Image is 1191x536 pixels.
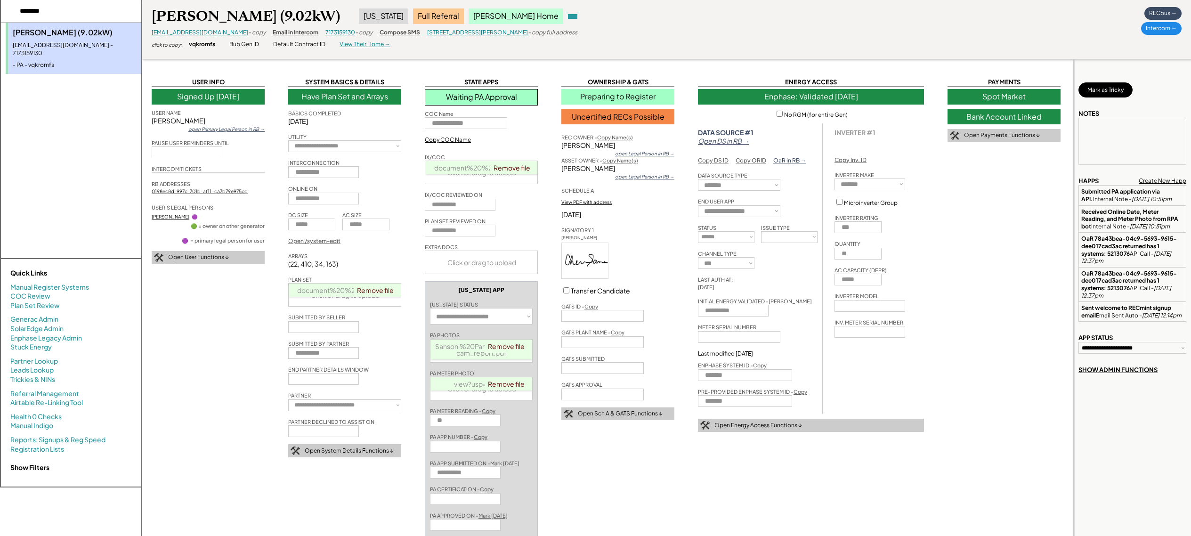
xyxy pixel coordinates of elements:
div: [US_STATE] [359,8,408,24]
div: [PERSON_NAME] [152,116,265,126]
div: [PERSON_NAME] (9.02kW) [13,27,137,38]
div: ASSET OWNER - [561,157,638,164]
div: USER INFO [152,78,265,87]
div: open Legal Person in RB → [615,173,674,180]
div: INITIAL ENERGY VALIDATED - [698,298,812,305]
strong: Received Online Date, Meter Reading, and Meter Photo from RPA bot [1081,208,1179,230]
a: Trickies & NINs [10,375,55,384]
a: Stuck Energy [10,342,52,352]
a: [PERSON_NAME] [152,214,189,219]
u: Copy [794,389,807,395]
div: ENPHASE SYSTEM ID - [698,362,767,369]
a: 7173159130 [325,29,355,36]
u: Copy [482,408,495,414]
u: Copy [474,434,487,440]
div: COC Name [425,110,454,117]
div: DC SIZE [288,211,308,219]
div: [PERSON_NAME] [561,141,674,150]
div: (22, 410, 34, 163) [288,260,338,269]
img: EDJgwIABAwYMGDBgwIABAwYMGDBgwIABAwYMGDBgwIABAwYMGDBgwIABAwYMGDBgwIABAwYMGDBgwIABAwYMGDBgwIABAwYMG... [562,243,608,278]
div: [PERSON_NAME] [561,235,608,241]
u: Copy Name(s) [602,157,638,163]
div: EXTRA DOCS [425,244,458,251]
div: SCHEDULE A [561,187,594,194]
div: SHOW ADMIN FUNCTIONS [1078,365,1158,374]
div: - PA - vqkromfs [13,61,137,69]
div: View PDF with address [561,199,612,205]
div: INVERTER RATING [835,214,878,221]
u: Mark [DATE] [478,512,508,519]
a: Registration Lists [10,445,64,454]
a: Manual Indigo [10,421,53,430]
a: Reports: Signups & Reg Speed [10,435,105,445]
div: PAYMENTS [948,78,1061,87]
div: Have Plan Set and Arrays [288,89,401,104]
img: tool-icon.png [950,131,959,140]
a: document%20%2819%29.pdf [434,163,530,172]
div: INVERTER MAKE [835,171,874,179]
label: Microinverter Group [844,199,898,206]
div: Copy Inv. ID [835,156,867,164]
u: Copy [584,303,598,309]
strong: OaR 78a43bea-04c9-5693-9615-dee017cad3ac returned has 1 systems: 5213076 [1081,270,1177,292]
div: INTERCONNECTION [288,159,340,166]
div: Click or drag to upload [425,251,538,274]
div: Create New Happ [1139,177,1186,185]
div: SYSTEM BASICS & DETAILS [288,78,401,87]
div: USER'S LEGAL PERSONS [152,204,213,211]
div: Quick Links [10,268,105,278]
div: PA APP SUBMITTED ON - [430,460,519,467]
div: QUANTITY [835,240,860,247]
div: Open System Details Functions ↓ [305,447,394,455]
div: Copy ORID [736,157,766,165]
div: ONLINE ON [288,185,317,192]
div: [DATE] [561,210,674,219]
a: Leads Lookup [10,365,54,375]
div: IX/COC [425,154,445,161]
span: view?usp=sharing [454,380,509,388]
em: Open DS in RB → [698,137,749,145]
div: AC SIZE [342,211,362,219]
div: RB ADDRESSES [152,180,190,187]
div: GATS PLANT NAME - [561,329,624,336]
div: Full Referral [413,8,464,24]
div: BASICS COMPLETED [288,110,341,117]
img: tool-icon.png [154,253,163,262]
em: [DATE] 12:37pm [1081,284,1172,299]
div: NOTES [1078,109,1099,118]
div: INVERTER #1 [835,128,875,137]
a: Remove file [354,284,397,297]
label: No RGM (for entire Gen) [784,111,848,118]
div: SIGNATORY 1 [561,227,594,234]
div: Open Energy Access Functions ↓ [714,422,802,430]
div: PARTNER [288,392,311,399]
div: END USER APP [698,198,734,205]
div: Bank Account Linked [948,109,1061,124]
u: Copy [611,329,624,335]
em: [DATE] 12:37pm [1081,250,1172,265]
div: API Call - [1081,270,1183,299]
div: IX/COC REVIEWED ON [425,191,482,198]
a: document%20%2818%29.pdf [297,286,393,294]
div: HAPPS [1078,177,1099,185]
div: PLAN SET [288,276,312,283]
div: Enphase: Validated [DATE] [698,89,924,104]
label: Transfer Candidate [571,286,630,295]
a: COC Review [10,292,50,301]
div: GATS SUBMITTED [561,355,605,362]
a: Remove file [485,340,528,353]
div: API Call - [1081,235,1183,264]
a: [STREET_ADDRESS][PERSON_NAME] [427,29,528,36]
div: open Legal Person in RB → [615,150,674,157]
u: Copy [753,362,767,368]
a: Plan Set Review [10,301,60,310]
div: Preparing to Register [561,89,674,104]
em: [DATE] 10:51pm [1130,223,1170,230]
div: [US_STATE] APP [458,286,504,294]
div: STATE APPS [425,78,538,87]
div: RECbus → [1144,7,1182,20]
strong: Submitted PA application via API. [1081,188,1161,203]
div: Open User Functions ↓ [168,253,229,261]
u: Copy [480,486,494,492]
div: PA APP NUMBER - [430,433,487,440]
